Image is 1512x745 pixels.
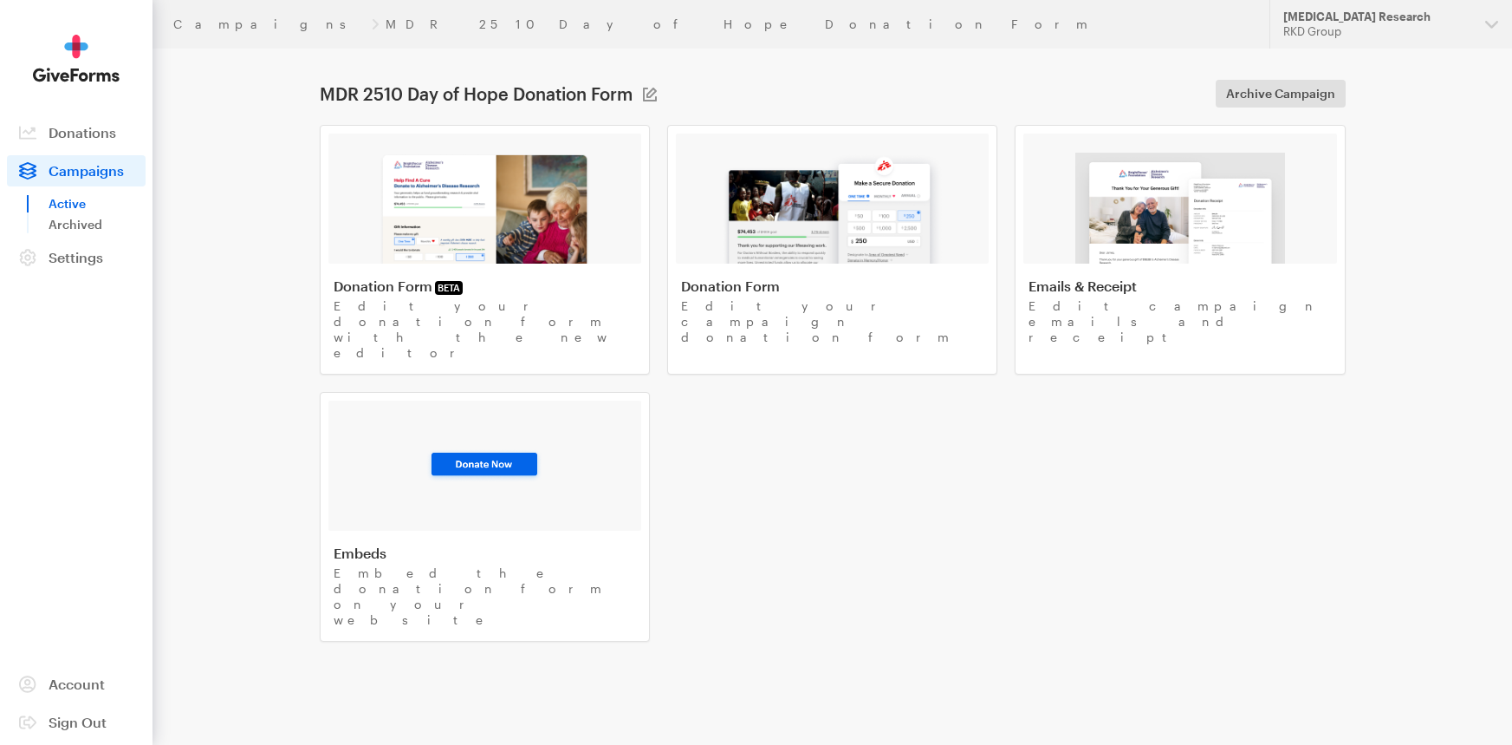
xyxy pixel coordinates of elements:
[681,278,983,295] h4: Donation Form
[173,17,365,31] a: Campaigns
[49,162,124,179] span: Campaigns
[1015,125,1345,375] a: Emails & Receipt Edit campaign emails and receipt
[667,125,997,375] a: Donation Form Edit your campaign donation form
[435,281,463,295] span: BETA
[7,669,146,700] a: Account
[334,298,636,361] p: Edit your donation form with the new editor
[49,714,107,730] span: Sign Out
[320,392,650,642] a: Embeds Embed the donation form on your website
[1075,153,1285,264] img: image-3-0695904bd8fc2540e7c0ed4f0f3f42b2ae7fdd5008376bfc2271839042c80776.png
[49,676,105,692] span: Account
[7,117,146,148] a: Donations
[320,83,633,104] h1: MDR 2510 Day of Hope Donation Form
[49,214,146,235] a: Archived
[334,278,636,295] h4: Donation Form
[1283,24,1471,39] div: RKD Group
[33,35,120,82] img: GiveForms
[334,565,636,628] p: Embed the donation form on your website
[386,17,1093,31] a: MDR 2510 Day of Hope Donation Form
[49,193,146,214] a: Active
[425,448,543,483] img: image-3-93ee28eb8bf338fe015091468080e1db9f51356d23dce784fdc61914b1599f14.png
[7,707,146,738] a: Sign Out
[334,545,636,562] h4: Embeds
[7,242,146,273] a: Settings
[7,155,146,186] a: Campaigns
[49,124,116,141] span: Donations
[1029,298,1331,345] p: Edit campaign emails and receipt
[379,153,591,264] img: image-1-83ed7ead45621bf174d8040c5c72c9f8980a381436cbc16a82a0f79bcd7e5139.png
[681,298,983,345] p: Edit your campaign donation form
[320,125,650,375] a: Donation FormBETA Edit your donation form with the new editor
[1029,278,1331,295] h4: Emails & Receipt
[49,249,103,265] span: Settings
[1283,10,1471,24] div: [MEDICAL_DATA] Research
[1216,80,1346,108] a: Archive Campaign
[722,153,943,264] img: image-2-e181a1b57a52e92067c15dabc571ad95275de6101288912623f50734140ed40c.png
[1226,83,1335,104] span: Archive Campaign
